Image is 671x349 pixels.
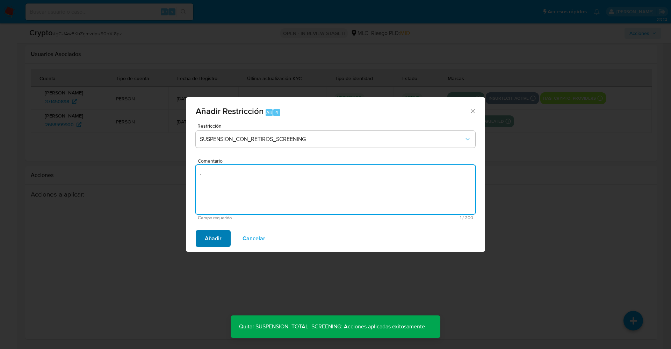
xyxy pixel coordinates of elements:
button: Cancelar [233,230,274,247]
span: Añadir [205,231,222,246]
span: Comentario [198,158,477,164]
button: Cerrar ventana [469,108,476,114]
span: Añadir Restricción [196,105,264,117]
span: Cancelar [243,231,265,246]
span: 4 [275,109,278,116]
span: SUSPENSION_CON_RETIROS_SCREENING [200,136,464,143]
span: Campo requerido [198,215,335,220]
button: Restriction [196,131,475,148]
span: Restricción [197,123,477,128]
button: Añadir [196,230,231,247]
textarea: . [196,165,475,214]
span: Alt [266,109,272,116]
span: Máximo 200 caracteres [335,215,473,220]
